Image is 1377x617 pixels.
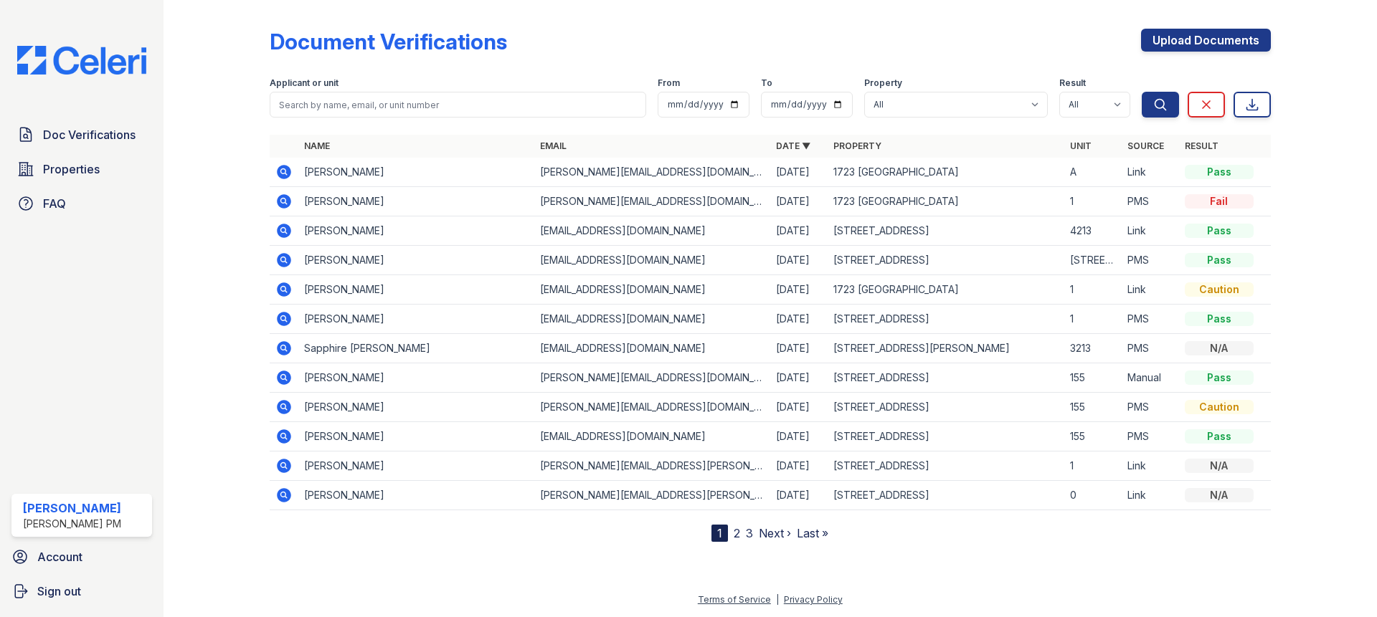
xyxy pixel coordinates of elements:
[828,334,1064,363] td: [STREET_ADDRESS][PERSON_NAME]
[828,422,1064,451] td: [STREET_ADDRESS]
[43,195,66,212] span: FAQ
[776,140,810,151] a: Date ▼
[1064,334,1122,363] td: 3213
[759,526,791,540] a: Next ›
[1064,393,1122,422] td: 155
[298,158,534,187] td: [PERSON_NAME]
[298,451,534,481] td: [PERSON_NAME]
[770,275,828,305] td: [DATE]
[1185,194,1254,209] div: Fail
[770,187,828,216] td: [DATE]
[828,451,1064,481] td: [STREET_ADDRESS]
[298,393,534,422] td: [PERSON_NAME]
[1122,363,1179,393] td: Manual
[534,275,770,305] td: [EMAIL_ADDRESS][DOMAIN_NAME]
[534,158,770,187] td: [PERSON_NAME][EMAIL_ADDRESS][DOMAIN_NAME]
[1064,216,1122,246] td: 4213
[770,334,828,363] td: [DATE]
[298,187,534,216] td: [PERSON_NAME]
[770,158,828,187] td: [DATE]
[6,577,158,606] button: Sign out
[43,161,100,178] span: Properties
[828,216,1064,246] td: [STREET_ADDRESS]
[534,305,770,334] td: [EMAIL_ADDRESS][DOMAIN_NAME]
[746,526,753,540] a: 3
[270,92,646,118] input: Search by name, email, or unit number
[11,189,152,218] a: FAQ
[770,216,828,246] td: [DATE]
[1122,422,1179,451] td: PMS
[534,187,770,216] td: [PERSON_NAME][EMAIL_ADDRESS][DOMAIN_NAME]
[298,481,534,510] td: [PERSON_NAME]
[1185,341,1254,355] div: N/A
[298,363,534,393] td: [PERSON_NAME]
[770,481,828,510] td: [DATE]
[37,583,81,600] span: Sign out
[797,526,828,540] a: Last »
[776,594,779,605] div: |
[770,422,828,451] td: [DATE]
[534,422,770,451] td: [EMAIL_ADDRESS][DOMAIN_NAME]
[698,594,771,605] a: Terms of Service
[864,77,902,89] label: Property
[534,246,770,275] td: [EMAIL_ADDRESS][DOMAIN_NAME]
[1185,370,1254,385] div: Pass
[534,363,770,393] td: [PERSON_NAME][EMAIL_ADDRESS][DOMAIN_NAME]
[1185,429,1254,444] div: Pass
[1127,140,1164,151] a: Source
[1064,422,1122,451] td: 155
[1064,158,1122,187] td: A
[1185,224,1254,238] div: Pass
[828,246,1064,275] td: [STREET_ADDRESS]
[828,275,1064,305] td: 1723 [GEOGRAPHIC_DATA]
[23,499,121,517] div: [PERSON_NAME]
[298,246,534,275] td: [PERSON_NAME]
[1122,187,1179,216] td: PMS
[534,334,770,363] td: [EMAIL_ADDRESS][DOMAIN_NAME]
[828,305,1064,334] td: [STREET_ADDRESS]
[828,393,1064,422] td: [STREET_ADDRESS]
[770,246,828,275] td: [DATE]
[1122,305,1179,334] td: PMS
[534,393,770,422] td: [PERSON_NAME][EMAIL_ADDRESS][DOMAIN_NAME]
[270,29,507,54] div: Document Verifications
[298,216,534,246] td: [PERSON_NAME]
[770,393,828,422] td: [DATE]
[1064,451,1122,481] td: 1
[1059,77,1086,89] label: Result
[1070,140,1092,151] a: Unit
[534,481,770,510] td: [PERSON_NAME][EMAIL_ADDRESS][PERSON_NAME][DOMAIN_NAME]
[270,77,339,89] label: Applicant or unit
[828,363,1064,393] td: [STREET_ADDRESS]
[761,77,772,89] label: To
[1185,488,1254,502] div: N/A
[298,275,534,305] td: [PERSON_NAME]
[540,140,567,151] a: Email
[1064,481,1122,510] td: 0
[298,422,534,451] td: [PERSON_NAME]
[1185,459,1254,473] div: N/A
[833,140,881,151] a: Property
[298,305,534,334] td: [PERSON_NAME]
[1122,246,1179,275] td: PMS
[770,363,828,393] td: [DATE]
[1064,275,1122,305] td: 1
[6,542,158,571] a: Account
[1185,312,1254,326] div: Pass
[1122,334,1179,363] td: PMS
[298,334,534,363] td: Sapphire [PERSON_NAME]
[1141,29,1271,52] a: Upload Documents
[770,305,828,334] td: [DATE]
[1122,393,1179,422] td: PMS
[784,594,843,605] a: Privacy Policy
[658,77,680,89] label: From
[1122,216,1179,246] td: Link
[534,451,770,481] td: [PERSON_NAME][EMAIL_ADDRESS][PERSON_NAME][DOMAIN_NAME]
[1064,363,1122,393] td: 155
[828,158,1064,187] td: 1723 [GEOGRAPHIC_DATA]
[11,120,152,149] a: Doc Verifications
[23,517,121,531] div: [PERSON_NAME] PM
[828,481,1064,510] td: [STREET_ADDRESS]
[304,140,330,151] a: Name
[734,526,740,540] a: 2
